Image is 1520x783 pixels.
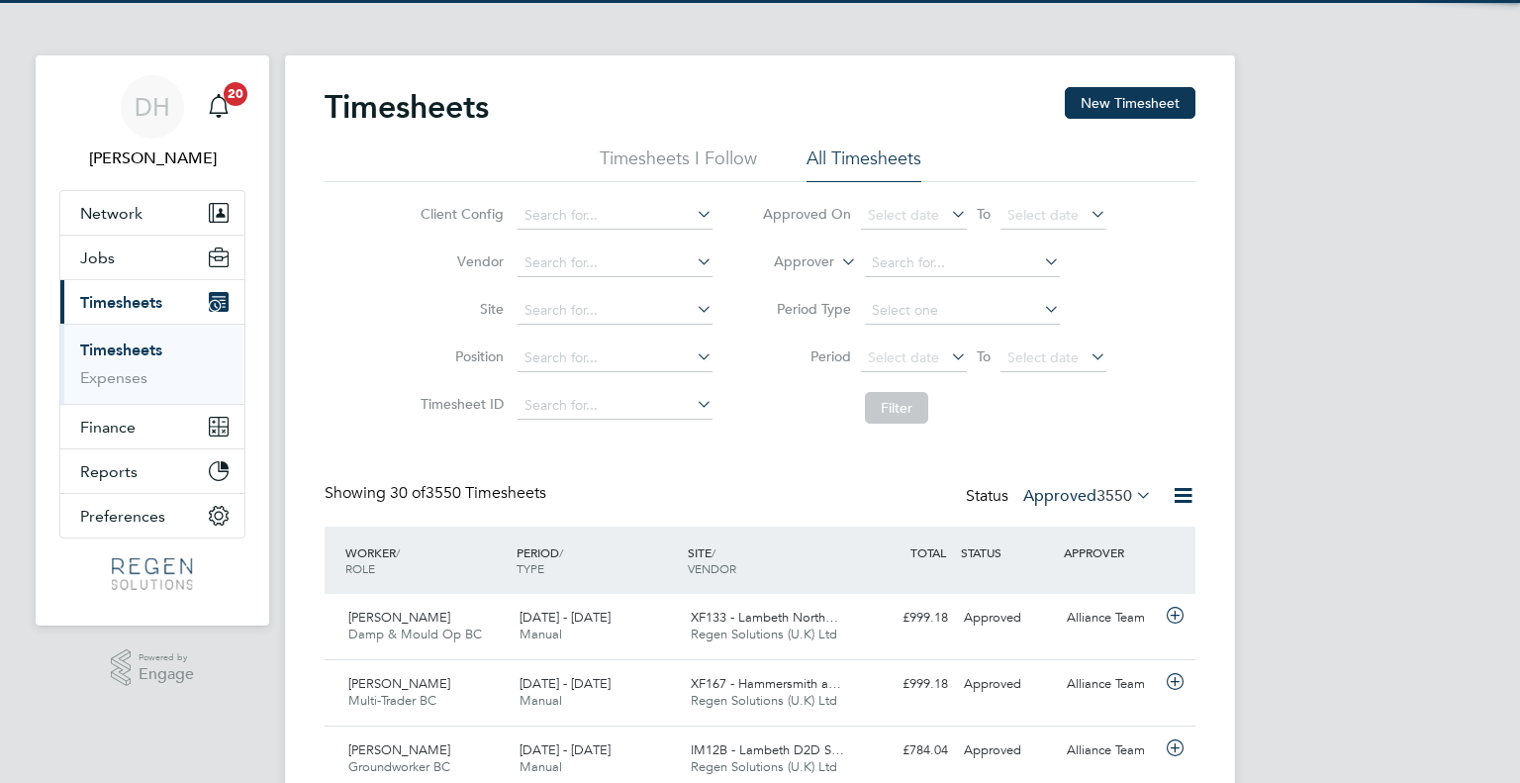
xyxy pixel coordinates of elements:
div: Approved [956,602,1059,635]
span: Select date [1007,206,1079,224]
span: Multi-Trader BC [348,692,436,709]
button: Preferences [60,494,244,538]
span: Select date [868,206,939,224]
input: Search for... [518,202,712,230]
span: [PERSON_NAME] [348,609,450,626]
span: 20 [224,82,247,106]
div: Alliance Team [1059,734,1162,767]
a: Powered byEngage [111,649,195,687]
div: WORKER [340,535,512,586]
span: To [971,343,997,369]
img: regensolutions-logo-retina.png [112,558,192,590]
span: Groundworker BC [348,758,450,775]
li: Timesheets I Follow [600,147,757,182]
a: Go to home page [59,558,245,590]
div: Showing [325,483,550,504]
span: / [712,544,715,560]
span: Manual [520,758,562,775]
label: Position [415,347,504,365]
label: Approver [745,252,834,272]
button: Network [60,191,244,235]
div: £999.18 [853,668,956,701]
span: TOTAL [910,544,946,560]
span: Damp & Mould Op BC [348,626,482,642]
input: Select one [865,297,1060,325]
div: APPROVER [1059,535,1162,570]
button: Timesheets [60,280,244,324]
span: Jobs [80,248,115,267]
span: / [559,544,563,560]
div: Alliance Team [1059,602,1162,635]
label: Approved [1023,486,1152,506]
input: Search for... [518,392,712,420]
span: Manual [520,626,562,642]
label: Timesheet ID [415,395,504,413]
div: Approved [956,668,1059,701]
input: Search for... [865,249,1060,277]
span: Engage [139,666,194,683]
span: ROLE [345,560,375,576]
div: Approved [956,734,1059,767]
span: Preferences [80,507,165,526]
span: Darren Hartman [59,147,245,170]
span: Select date [1007,348,1079,366]
label: Site [415,300,504,318]
a: Expenses [80,368,147,387]
span: IM12B - Lambeth D2D S… [691,741,844,758]
span: 30 of [390,483,426,503]
span: Regen Solutions (U.K) Ltd [691,626,837,642]
button: Jobs [60,236,244,279]
div: Status [966,483,1156,511]
button: Filter [865,392,928,424]
label: Vendor [415,252,504,270]
span: [DATE] - [DATE] [520,609,611,626]
span: Select date [868,348,939,366]
span: TYPE [517,560,544,576]
div: Alliance Team [1059,668,1162,701]
span: XF167 - Hammersmith a… [691,675,841,692]
span: 3550 [1096,486,1132,506]
h2: Timesheets [325,87,489,127]
span: Regen Solutions (U.K) Ltd [691,692,837,709]
div: Timesheets [60,324,244,404]
div: £999.18 [853,602,956,635]
a: DH[PERSON_NAME] [59,75,245,170]
label: Period [762,347,851,365]
span: Timesheets [80,293,162,312]
input: Search for... [518,297,712,325]
span: [PERSON_NAME] [348,675,450,692]
div: PERIOD [512,535,683,586]
nav: Main navigation [36,55,269,626]
input: Search for... [518,344,712,372]
span: DH [135,94,170,120]
span: 3550 Timesheets [390,483,546,503]
span: [DATE] - [DATE] [520,741,611,758]
span: Network [80,204,142,223]
a: Timesheets [80,341,162,359]
div: SITE [683,535,854,586]
span: / [396,544,400,560]
span: Finance [80,418,136,437]
span: VENDOR [688,560,736,576]
input: Search for... [518,249,712,277]
span: Powered by [139,649,194,666]
div: STATUS [956,535,1059,570]
button: New Timesheet [1065,87,1195,119]
a: 20 [199,75,238,139]
li: All Timesheets [807,147,921,182]
button: Finance [60,405,244,448]
div: £784.04 [853,734,956,767]
button: Reports [60,449,244,493]
span: Reports [80,462,138,481]
label: Client Config [415,205,504,223]
span: Manual [520,692,562,709]
span: [PERSON_NAME] [348,741,450,758]
span: Regen Solutions (U.K) Ltd [691,758,837,775]
span: To [971,201,997,227]
label: Period Type [762,300,851,318]
span: XF133 - Lambeth North… [691,609,838,626]
span: [DATE] - [DATE] [520,675,611,692]
label: Approved On [762,205,851,223]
